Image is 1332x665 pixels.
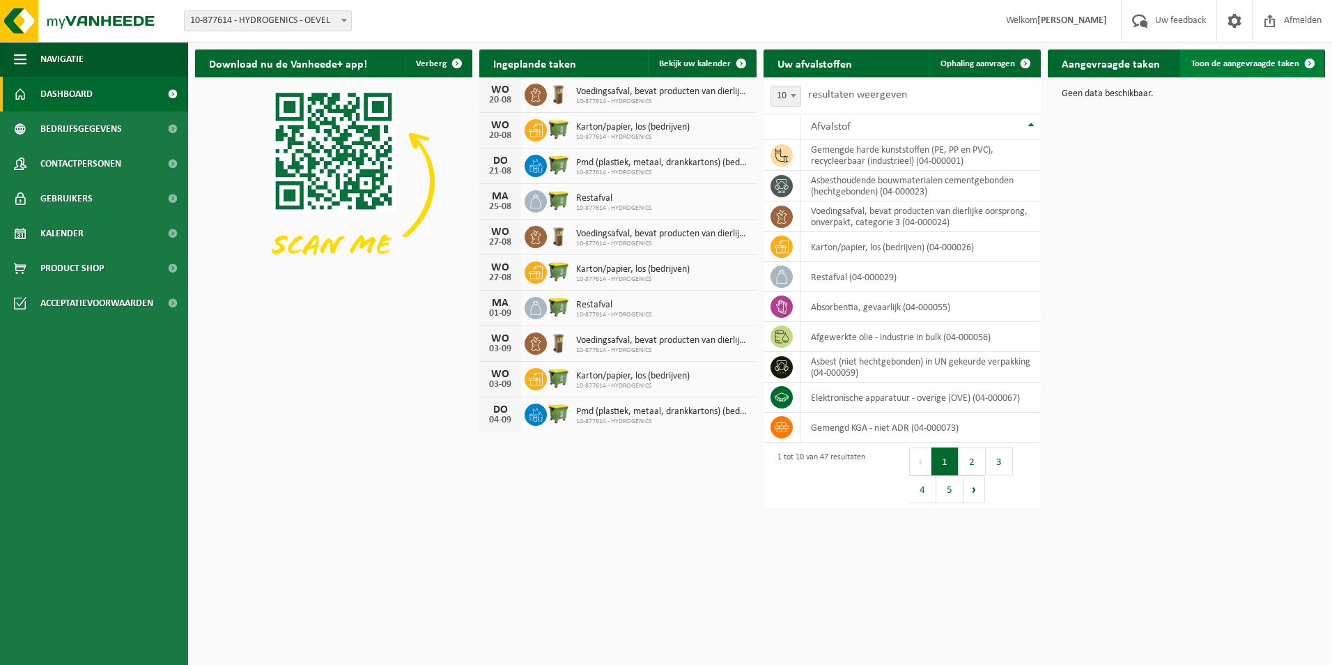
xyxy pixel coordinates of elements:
[486,227,514,238] div: WO
[800,322,1041,352] td: afgewerkte olie - industrie in bulk (04-000056)
[416,59,447,68] span: Verberg
[185,11,351,31] span: 10-877614 - HYDROGENICS - OEVEL
[547,330,571,354] img: WB-0140-HPE-BN-01
[800,201,1041,232] td: voedingsafval, bevat producten van dierlijke oorsprong, onverpakt, categorie 3 (04-000024)
[486,273,514,283] div: 27-08
[936,475,963,503] button: 5
[808,89,907,100] label: resultaten weergeven
[486,120,514,131] div: WO
[909,448,931,475] button: Previous
[576,229,750,240] span: Voedingsafval, bevat producten van dierlijke oorsprong, onverpakt, categorie 3
[40,146,121,181] span: Contactpersonen
[195,49,381,77] h2: Download nu de Vanheede+ app!
[576,264,690,275] span: Karton/papier, los (bedrijven)
[486,262,514,273] div: WO
[576,406,750,418] span: Pmd (plastiek, metaal, drankkartons) (bedrijven)
[547,402,571,425] img: WB-1100-HPE-GN-50
[800,413,1041,443] td: gemengd KGA - niet ADR (04-000073)
[486,191,514,202] div: MA
[40,112,122,146] span: Bedrijfsgegevens
[486,298,514,309] div: MA
[486,202,514,212] div: 25-08
[486,84,514,95] div: WO
[576,371,690,382] span: Karton/papier, los (bedrijven)
[929,49,1039,77] a: Ophaling aanvragen
[648,49,755,77] a: Bekijk uw kalender
[486,238,514,247] div: 27-08
[576,382,690,390] span: 10-877614 - HYDROGENICS
[40,42,84,77] span: Navigatie
[486,415,514,425] div: 04-09
[576,204,652,213] span: 10-877614 - HYDROGENICS
[184,10,352,31] span: 10-877614 - HYDROGENICS - OEVEL
[486,155,514,167] div: DO
[800,140,1041,171] td: gemengde harde kunststoffen (PE, PP en PVC), recycleerbaar (industrieel) (04-000001)
[576,275,690,284] span: 10-877614 - HYDROGENICS
[940,59,1015,68] span: Ophaling aanvragen
[40,251,104,286] span: Product Shop
[547,366,571,390] img: WB-1100-HPE-GN-50
[800,352,1041,383] td: asbest (niet hechtgebonden) in UN gekeurde verpakking (04-000059)
[576,158,750,169] span: Pmd (plastiek, metaal, drankkartons) (bedrijven)
[576,169,750,177] span: 10-877614 - HYDROGENICS
[576,418,750,426] span: 10-877614 - HYDROGENICS
[1048,49,1174,77] h2: Aangevraagde taken
[931,448,959,475] button: 1
[547,224,571,247] img: WB-0140-HPE-BN-01
[479,49,590,77] h2: Ingeplande taken
[771,86,800,106] span: 10
[576,335,750,346] span: Voedingsafval, bevat producten van dierlijke oorsprong, onverpakt, categorie 3
[486,380,514,390] div: 03-09
[547,153,571,176] img: WB-1100-HPE-GN-50
[1062,89,1311,99] p: Geen data beschikbaar.
[547,117,571,141] img: WB-1100-HPE-GN-50
[770,86,801,107] span: 10
[486,167,514,176] div: 21-08
[486,309,514,319] div: 01-09
[986,448,1013,475] button: 3
[486,369,514,380] div: WO
[576,98,750,106] span: 10-877614 - HYDROGENICS
[547,295,571,319] img: WB-1100-HPE-GN-50
[576,193,652,204] span: Restafval
[547,259,571,283] img: WB-1100-HPE-GN-50
[800,262,1041,292] td: restafval (04-000029)
[959,448,986,475] button: 2
[405,49,471,77] button: Verberg
[576,346,750,355] span: 10-877614 - HYDROGENICS
[659,59,731,68] span: Bekijk uw kalender
[770,446,865,505] div: 1 tot 10 van 47 resultaten
[486,333,514,344] div: WO
[576,300,652,311] span: Restafval
[811,121,851,132] span: Afvalstof
[800,292,1041,322] td: absorbentia, gevaarlijk (04-000055)
[1191,59,1299,68] span: Toon de aangevraagde taken
[40,286,153,321] span: Acceptatievoorwaarden
[40,216,84,251] span: Kalender
[800,171,1041,201] td: asbesthoudende bouwmaterialen cementgebonden (hechtgebonden) (04-000023)
[486,95,514,105] div: 20-08
[576,122,690,133] span: Karton/papier, los (bedrijven)
[576,311,652,319] span: 10-877614 - HYDROGENICS
[486,131,514,141] div: 20-08
[486,344,514,354] div: 03-09
[195,77,472,286] img: Download de VHEPlus App
[576,240,750,248] span: 10-877614 - HYDROGENICS
[764,49,866,77] h2: Uw afvalstoffen
[909,475,936,503] button: 4
[1180,49,1324,77] a: Toon de aangevraagde taken
[800,383,1041,413] td: elektronische apparatuur - overige (OVE) (04-000067)
[40,77,93,112] span: Dashboard
[1037,15,1107,26] strong: [PERSON_NAME]
[40,181,93,216] span: Gebruikers
[547,188,571,212] img: WB-1100-HPE-GN-50
[576,133,690,142] span: 10-877614 - HYDROGENICS
[963,475,985,503] button: Next
[800,232,1041,262] td: karton/papier, los (bedrijven) (04-000026)
[547,82,571,105] img: WB-0140-HPE-BN-01
[576,86,750,98] span: Voedingsafval, bevat producten van dierlijke oorsprong, onverpakt, categorie 3
[486,404,514,415] div: DO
